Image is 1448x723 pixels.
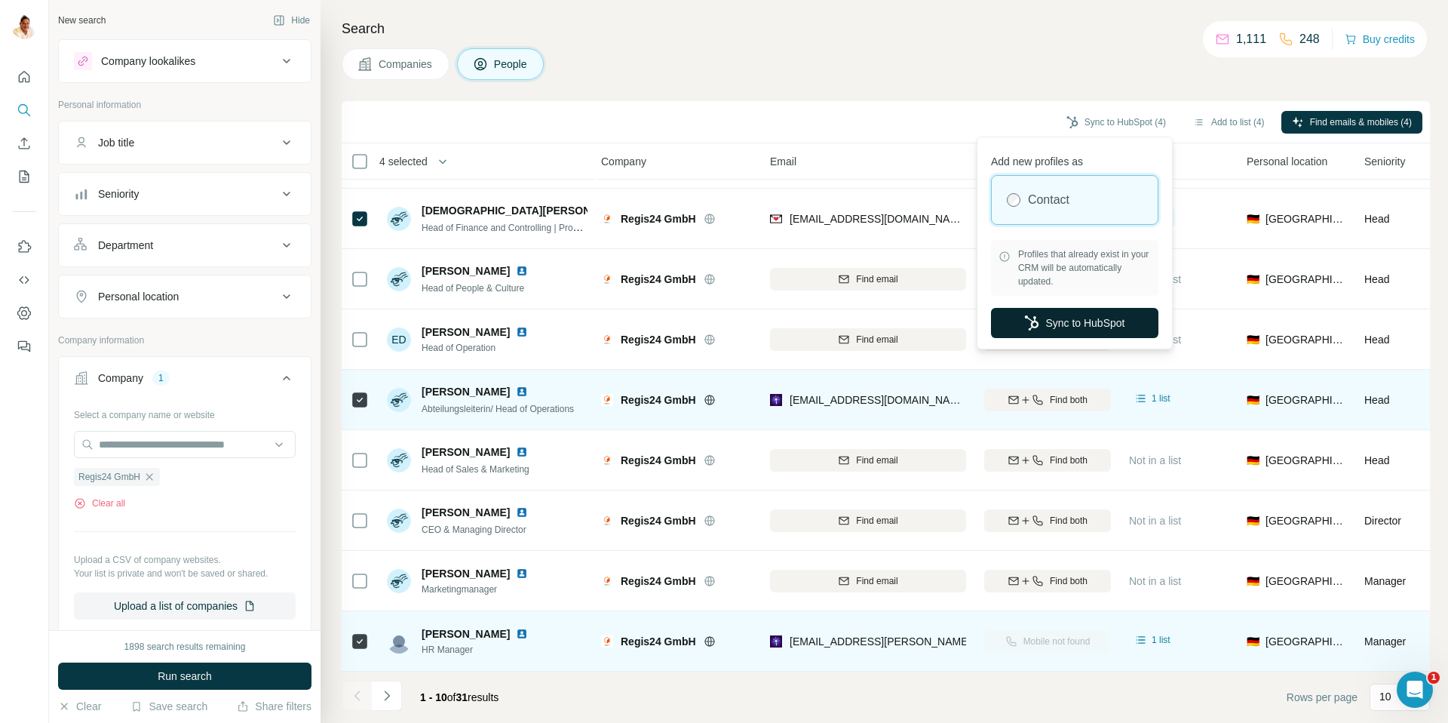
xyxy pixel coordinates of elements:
[1152,392,1170,405] span: 1 list
[98,186,139,202] div: Seniority
[12,300,36,327] button: Dashboard
[984,570,1111,592] button: Find both
[98,289,179,304] div: Personal location
[516,265,528,277] img: LinkedIn logo
[379,154,428,169] span: 4 selected
[621,211,696,226] span: Regis24 GmbH
[422,445,510,460] span: [PERSON_NAME]
[1299,30,1320,48] p: 248
[856,454,897,467] span: Find email
[12,63,36,91] button: Quick start
[1129,515,1181,527] span: Not in a list
[59,227,311,263] button: Department
[601,635,613,648] img: Logo of Regis24 GmbH
[601,334,613,346] img: Logo of Regis24 GmbH
[621,453,696,468] span: Regis24 GmbH
[790,394,968,406] span: [EMAIL_ADDRESS][DOMAIN_NAME]
[1050,454,1088,467] span: Find both
[1364,334,1389,346] span: Head
[12,97,36,124] button: Search
[1364,454,1389,466] span: Head
[342,18,1430,39] h4: Search
[237,699,311,714] button: Share filters
[770,211,782,226] img: provider findymail logo
[601,454,613,466] img: Logo of Regis24 GmbH
[387,629,411,654] img: Avatar
[621,634,696,649] span: Regis24 GmbH
[12,130,36,157] button: Enrich CSV
[422,505,510,520] span: [PERSON_NAME]
[59,125,311,161] button: Job title
[1265,513,1346,528] span: [GEOGRAPHIC_DATA]
[422,263,510,278] span: [PERSON_NAME]
[1310,115,1412,129] span: Find emails & mobiles (4)
[601,575,613,587] img: Logo of Regis24 GmbH
[770,268,966,291] button: Find email
[1236,30,1266,48] p: 1,111
[1287,690,1357,705] span: Rows per page
[1247,211,1259,226] span: 🇩🇪
[1364,394,1389,406] span: Head
[420,691,447,703] span: 1 - 10
[621,272,696,287] span: Regis24 GmbH
[770,570,966,592] button: Find email
[12,15,36,39] img: Avatar
[58,663,311,690] button: Run search
[1018,248,1151,288] span: Profiles that already exist in your CRM will be automatically updated.
[387,509,411,533] img: Avatar
[59,176,311,212] button: Seniority
[1129,575,1181,587] span: Not in a list
[516,386,528,398] img: LinkedIn logo
[422,283,524,294] span: Head of People & Culture
[58,334,311,347] p: Company information
[516,446,528,458] img: LinkedIn logo
[422,643,534,657] span: HR Manager
[1247,634,1259,649] span: 🇩🇪
[101,54,195,69] div: Company lookalikes
[1050,574,1088,588] span: Find both
[1364,273,1389,285] span: Head
[1183,111,1275,134] button: Add to list (4)
[770,449,966,472] button: Find email
[124,640,246,654] div: 1898 search results remaining
[1247,513,1259,528] span: 🇩🇪
[98,371,143,386] div: Company
[516,628,528,640] img: LinkedIn logo
[1265,392,1346,408] span: [GEOGRAPHIC_DATA]
[984,509,1111,532] button: Find both
[1345,29,1415,50] button: Buy credits
[12,266,36,294] button: Use Surfe API
[621,332,696,347] span: Regis24 GmbH
[422,525,526,535] span: CEO & Managing Director
[1247,453,1259,468] span: 🇩🇪
[456,691,468,703] span: 31
[447,691,456,703] span: of
[770,154,796,169] span: Email
[601,394,613,406] img: Logo of Regis24 GmbH
[1265,634,1346,649] span: [GEOGRAPHIC_DATA]
[130,699,207,714] button: Save search
[1152,633,1170,647] span: 1 list
[1050,514,1088,528] span: Find both
[422,203,631,218] span: [DEMOGRAPHIC_DATA][PERSON_NAME]
[58,699,101,714] button: Clear
[856,272,897,286] span: Find email
[58,98,311,112] p: Personal information
[770,509,966,532] button: Find email
[601,515,613,527] img: Logo of Regis24 GmbH
[12,333,36,360] button: Feedback
[387,569,411,593] img: Avatar
[1247,574,1259,589] span: 🇩🇪
[984,389,1111,411] button: Find both
[770,634,782,649] img: provider leadmagic logo
[74,592,296,620] button: Upload a list of companies
[372,681,402,711] button: Navigate to next page
[1364,515,1401,527] span: Director
[621,513,696,528] span: Regis24 GmbH
[98,238,153,253] div: Department
[98,135,134,150] div: Job title
[1028,191,1069,209] label: Contact
[790,213,968,225] span: [EMAIL_ADDRESS][DOMAIN_NAME]
[1265,272,1346,287] span: [GEOGRAPHIC_DATA]
[422,221,602,233] span: Head of Finance and Controlling | Prokuristin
